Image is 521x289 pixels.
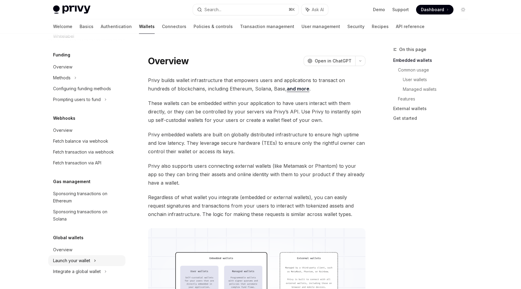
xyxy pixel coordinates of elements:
[53,159,101,167] div: Fetch transaction via API
[80,19,93,34] a: Basics
[194,19,233,34] a: Policies & controls
[101,19,132,34] a: Authentication
[53,268,101,275] div: Integrate a global wallet
[416,5,453,14] a: Dashboard
[347,19,365,34] a: Security
[53,74,71,81] div: Methods
[148,130,365,156] span: Privy embedded wallets are built on globally distributed infrastructure to ensure high uptime and...
[289,7,295,12] span: ⌘ K
[48,83,125,94] a: Configuring funding methods
[162,19,186,34] a: Connectors
[48,136,125,147] a: Fetch balance via webhook
[53,208,122,223] div: Sponsoring transactions on Solana
[302,4,328,15] button: Ask AI
[148,162,365,187] span: Privy also supports users connecting external wallets (like Metamask or Phantom) to your app so t...
[393,56,473,65] a: Embedded wallets
[403,84,473,94] a: Managed wallets
[48,62,125,72] a: Overview
[53,115,75,122] h5: Webhooks
[403,75,473,84] a: User wallets
[48,244,125,255] a: Overview
[396,19,425,34] a: API reference
[53,96,101,103] div: Prompting users to fund
[53,148,114,156] div: Fetch transaction via webhook
[421,7,444,13] span: Dashboard
[458,5,468,14] button: Toggle dark mode
[53,85,111,92] div: Configuring funding methods
[53,190,122,205] div: Sponsoring transactions on Ethereum
[53,246,72,253] div: Overview
[148,76,365,93] span: Privy builds wallet infrastructure that empowers users and applications to transact on hundreds o...
[53,5,90,14] img: light logo
[53,234,84,241] h5: Global wallets
[302,19,340,34] a: User management
[204,6,221,13] div: Search...
[393,113,473,123] a: Get started
[398,94,473,104] a: Features
[148,99,365,124] span: These wallets can be embedded within your application to have users interact with them directly, ...
[53,138,108,145] div: Fetch balance via webhook
[48,125,125,136] a: Overview
[53,19,72,34] a: Welcome
[399,46,426,53] span: On this page
[373,7,385,13] a: Demo
[315,58,352,64] span: Open in ChatGPT
[53,257,90,264] div: Launch your wallet
[193,4,298,15] button: Search...⌘K
[393,104,473,113] a: External wallets
[53,127,72,134] div: Overview
[287,86,309,92] a: and more
[48,188,125,206] a: Sponsoring transactions on Ethereum
[392,7,409,13] a: Support
[48,206,125,224] a: Sponsoring transactions on Solana
[53,51,70,59] h5: Funding
[53,63,72,71] div: Overview
[48,157,125,168] a: Fetch transaction via API
[304,56,355,66] button: Open in ChatGPT
[139,19,155,34] a: Wallets
[398,65,473,75] a: Common usage
[53,178,90,185] h5: Gas management
[312,7,324,13] span: Ask AI
[372,19,389,34] a: Recipes
[48,147,125,157] a: Fetch transaction via webhook
[148,193,365,218] span: Regardless of what wallet you integrate (embedded or external wallets), you can easily request si...
[240,19,294,34] a: Transaction management
[148,56,189,66] h1: Overview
